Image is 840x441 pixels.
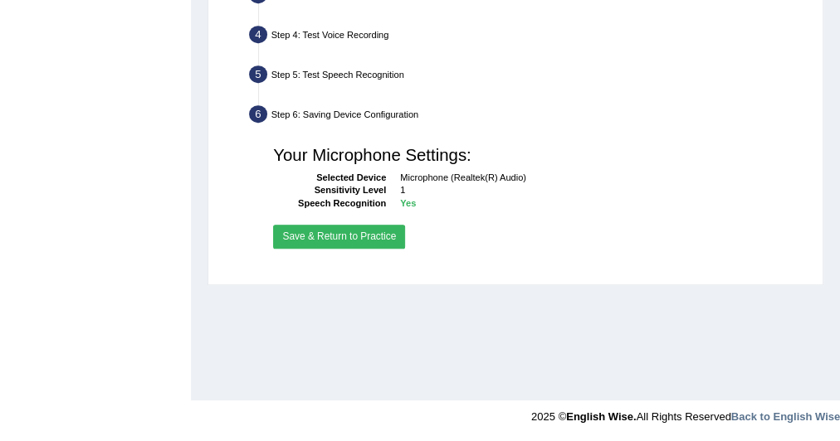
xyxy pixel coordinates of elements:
[566,410,636,423] strong: English Wise.
[273,146,800,164] h3: Your Microphone Settings:
[243,100,817,131] div: Step 6: Saving Device Configuration
[273,225,405,249] button: Save & Return to Practice
[400,184,800,197] dd: 1
[731,410,840,423] a: Back to English Wise
[400,172,800,185] dd: Microphone (Realtek(R) Audio)
[243,22,817,52] div: Step 4: Test Voice Recording
[273,197,386,211] dt: Speech Recognition
[400,198,416,208] b: Yes
[273,172,386,185] dt: Selected Device
[531,400,840,424] div: 2025 © All Rights Reserved
[243,61,817,92] div: Step 5: Test Speech Recognition
[273,184,386,197] dt: Sensitivity Level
